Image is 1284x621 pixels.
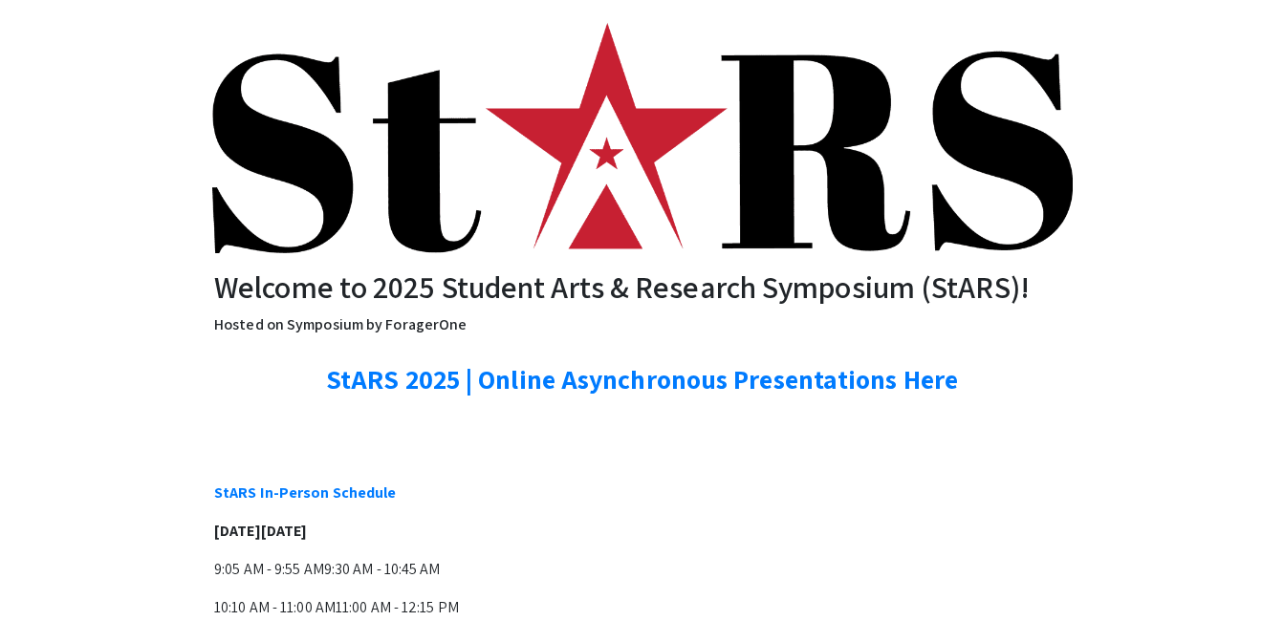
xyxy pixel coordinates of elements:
iframe: Chat [14,535,81,607]
span: 10:10 AM - 11:00 AM [214,597,336,617]
strong: [DATE] [214,521,261,541]
span: 9:30 AM - 10:45 AM [324,559,441,579]
span: [DATE] [261,521,308,541]
h2: Welcome to 2025 Student Arts & Research Symposium (StARS)! [214,268,1070,305]
span: 11:00 AM - 12:15 PM [336,597,459,617]
p: Hosted on Symposium by ForagerOne [214,313,1070,336]
a: StARS In-Person Schedule [214,482,396,503]
a: StARS 2025 | Online Asynchronous Presentations Here [326,361,958,396]
p: 9:05 AM - 9:55 AM [214,558,1070,581]
img: 2025 Student Arts & Research Symposium (StARS) [212,23,1073,254]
